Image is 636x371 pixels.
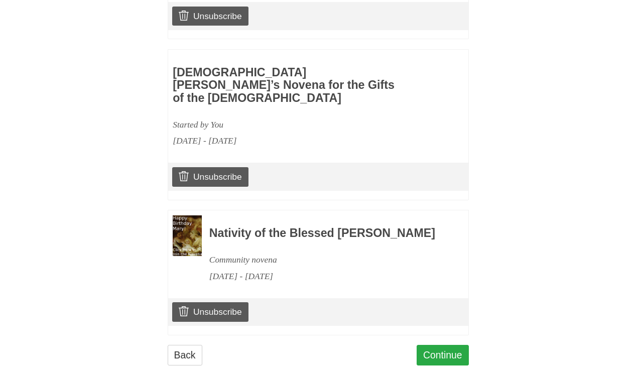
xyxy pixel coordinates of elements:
[172,7,248,26] a: Unsubscribe
[172,302,248,321] a: Unsubscribe
[209,252,441,268] div: Community novena
[173,66,405,105] h3: [DEMOGRAPHIC_DATA][PERSON_NAME]’s Novena for the Gifts of the [DEMOGRAPHIC_DATA]
[209,227,441,240] h3: Nativity of the Blessed [PERSON_NAME]
[168,345,202,365] a: Back
[209,268,441,285] div: [DATE] - [DATE]
[173,215,202,257] img: Novena image
[173,116,405,133] div: Started by You
[417,345,469,365] a: Continue
[172,167,248,186] a: Unsubscribe
[173,133,405,149] div: [DATE] - [DATE]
